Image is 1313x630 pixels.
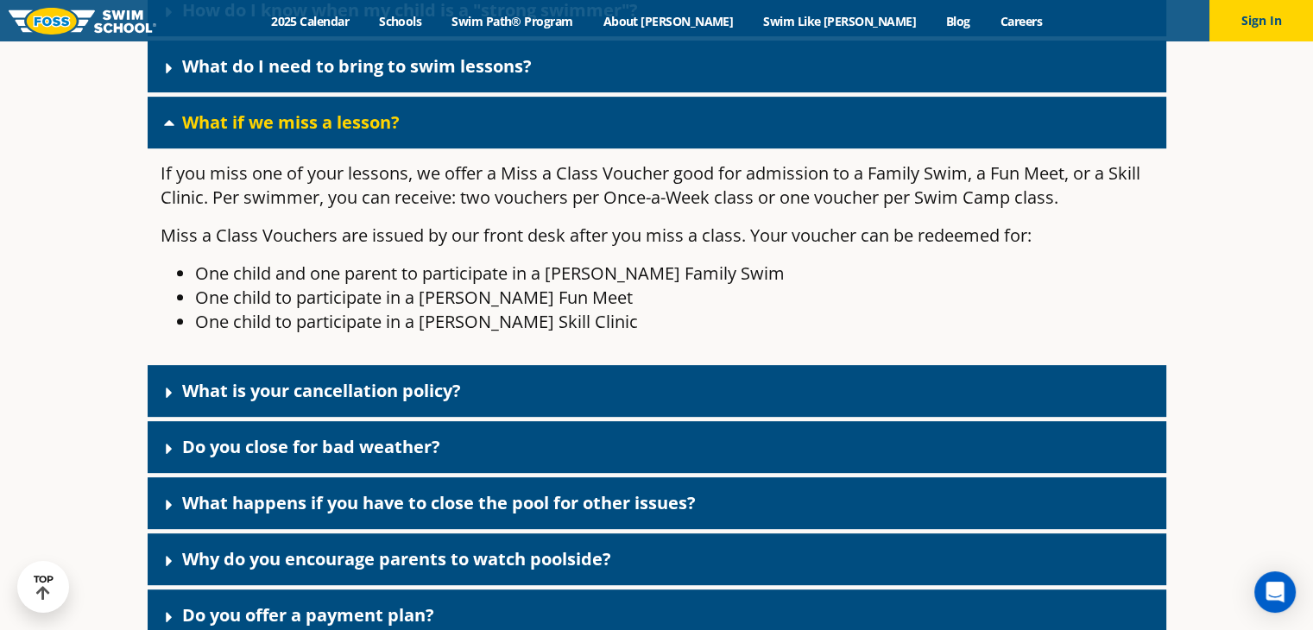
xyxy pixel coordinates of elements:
[34,574,54,601] div: TOP
[182,603,434,627] a: Do you offer a payment plan?
[182,379,461,402] a: What is your cancellation policy?
[985,13,1057,29] a: Careers
[148,421,1166,473] div: Do you close for bad weather?
[256,13,364,29] a: 2025 Calendar
[182,491,696,514] a: What happens if you have to close the pool for other issues?
[588,13,748,29] a: About [PERSON_NAME]
[195,286,1153,310] li: One child to participate in a [PERSON_NAME] Fun Meet
[182,547,611,570] a: Why do you encourage parents to watch poolside?
[195,261,1153,286] li: One child and one parent to participate in a [PERSON_NAME] Family Swim
[437,13,588,29] a: Swim Path® Program
[148,365,1166,417] div: What is your cancellation policy?
[148,148,1166,361] div: What if we miss a lesson?
[364,13,437,29] a: Schools
[161,161,1153,210] p: If you miss one of your lessons, we offer a Miss a Class Voucher good for admission to a Family S...
[148,97,1166,148] div: What if we miss a lesson?
[9,8,156,35] img: FOSS Swim School Logo
[1254,571,1296,613] div: Open Intercom Messenger
[931,13,985,29] a: Blog
[182,54,532,78] a: What do I need to bring to swim lessons?
[148,41,1166,92] div: What do I need to bring to swim lessons?
[148,477,1166,529] div: What happens if you have to close the pool for other issues?
[182,110,400,134] a: What if we miss a lesson?
[161,224,1153,248] p: Miss a Class Vouchers are issued by our front desk after you miss a class. Your voucher can be re...
[748,13,931,29] a: Swim Like [PERSON_NAME]
[148,533,1166,585] div: Why do you encourage parents to watch poolside?
[182,435,440,458] a: Do you close for bad weather?
[195,310,1153,334] li: One child to participate in a [PERSON_NAME] Skill Clinic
